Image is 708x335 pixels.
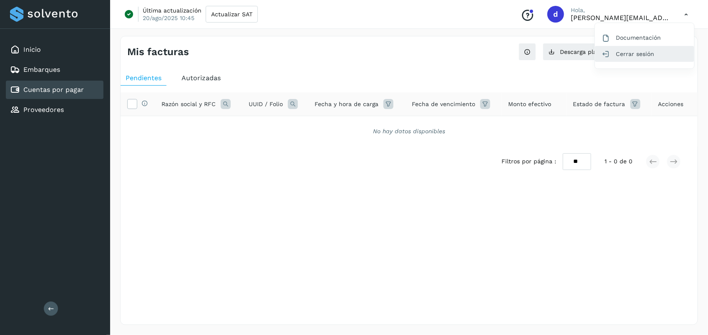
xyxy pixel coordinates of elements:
div: Embarques [6,61,103,79]
a: Cuentas por pagar [23,86,84,94]
a: Proveedores [23,106,64,114]
div: Cerrar sesión [595,46,694,62]
div: Proveedores [6,101,103,119]
a: Inicio [23,46,41,53]
div: Cuentas por pagar [6,81,103,99]
a: Embarques [23,66,60,74]
div: Inicio [6,41,103,59]
div: Documentación [595,30,694,46]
